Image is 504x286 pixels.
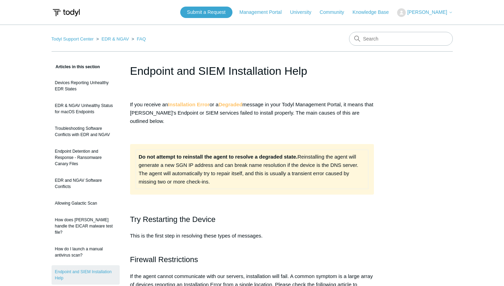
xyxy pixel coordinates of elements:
[130,63,374,79] h1: Endpoint and SIEM Installation Help
[52,145,120,170] a: Endpoint Detention and Response - Ransomware Canary Files
[349,32,453,46] input: Search
[52,242,120,262] a: How do I launch a manual antivirus scan?
[130,232,374,248] p: This is the first step in resolving these types of messages.
[130,36,146,42] li: FAQ
[352,9,396,16] a: Knowledge Base
[52,6,81,19] img: Todyl Support Center Help Center home page
[52,64,100,69] span: Articles in this section
[320,9,351,16] a: Community
[52,36,94,42] a: Todyl Support Center
[130,100,374,125] p: If you receive an or a message in your Todyl Management Portal, it means that [PERSON_NAME]'s End...
[52,122,120,141] a: Troubleshooting Software Conflicts with EDR and NGAV
[130,253,374,266] h2: Firewall Restrictions
[239,9,288,16] a: Management Portal
[180,7,232,18] a: Submit a Request
[137,36,146,42] a: FAQ
[101,36,129,42] a: EDR & NGAV
[397,8,452,17] button: [PERSON_NAME]
[52,99,120,118] a: EDR & NGAV Unhealthy Status for macOS Endpoints
[52,76,120,96] a: Devices Reporting Unhealthy EDR States
[52,174,120,193] a: EDR and NGAV Software Conflicts
[52,36,95,42] li: Todyl Support Center
[130,213,374,225] h2: Try Restarting the Device
[52,213,120,239] a: How does [PERSON_NAME] handle the EICAR malware test file?
[407,9,447,15] span: [PERSON_NAME]
[52,265,120,285] a: Endpoint and SIEM Installation Help
[52,197,120,210] a: Allowing Galactic Scan
[168,101,210,107] strong: Installation Error
[290,9,318,16] a: University
[95,36,130,42] li: EDR & NGAV
[219,101,242,107] strong: Degraded
[136,150,368,189] td: Reinstalling the agent will generate a new SGN IP address and can break name resolution if the de...
[139,154,297,160] strong: Do not attempt to reinstall the agent to resolve a degraded state.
